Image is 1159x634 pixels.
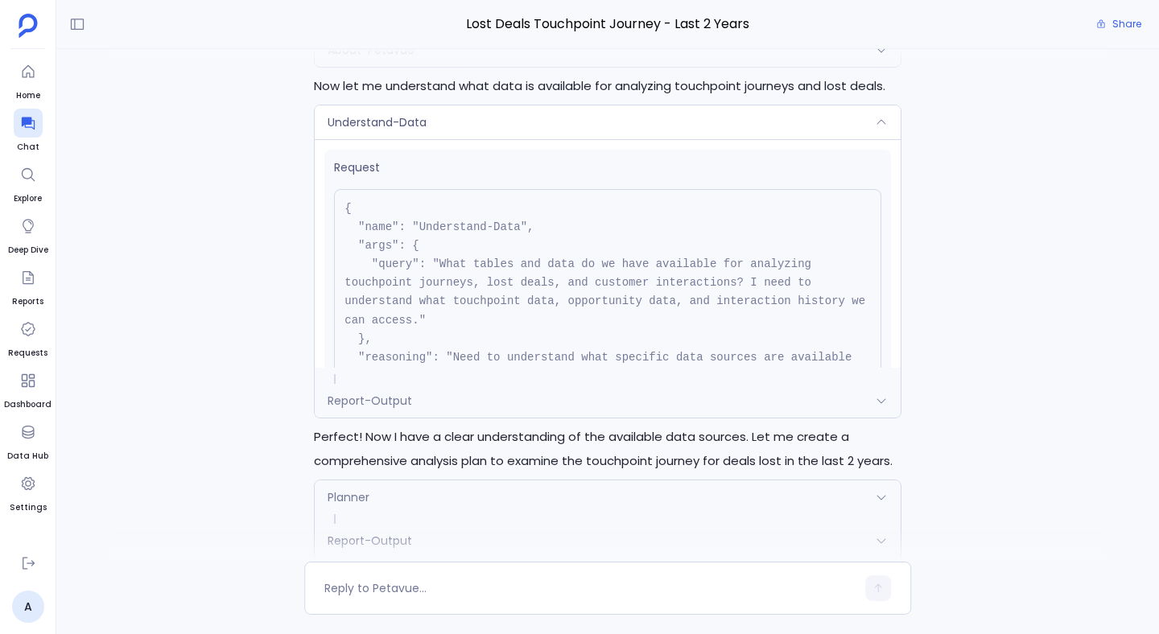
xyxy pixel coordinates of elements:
span: Chat [14,141,43,154]
a: Data Hub [7,418,48,463]
span: Requests [8,347,47,360]
p: Now let me understand what data is available for analyzing touchpoint journeys and lost deals. [314,74,901,98]
a: Reports [12,263,43,308]
a: Requests [8,315,47,360]
span: Data Hub [7,450,48,463]
a: Settings [10,469,47,514]
span: Explore [14,192,43,205]
span: Understand-Data [328,114,427,130]
a: Dashboard [4,366,52,411]
a: A [12,591,44,623]
a: Chat [14,109,43,154]
button: Share [1087,13,1151,35]
img: petavue logo [19,14,38,38]
p: Perfect! Now I have a clear understanding of the available data sources. Let me create a comprehe... [314,425,901,473]
a: Deep Dive [8,212,48,257]
span: Home [14,89,43,102]
span: Reports [12,295,43,308]
span: Lost Deals Touchpoint Journey - Last 2 Years [304,14,911,35]
span: Dashboard [4,398,52,411]
span: Share [1112,18,1141,31]
a: Home [14,57,43,102]
pre: { "name": "Understand-Data", "args": { "query": "What tables and data do we have available for an... [334,189,881,433]
span: Request [334,159,881,176]
span: Report-Output [328,393,412,409]
span: Planner [328,489,369,505]
span: Settings [10,501,47,514]
a: Explore [14,160,43,205]
span: Deep Dive [8,244,48,257]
